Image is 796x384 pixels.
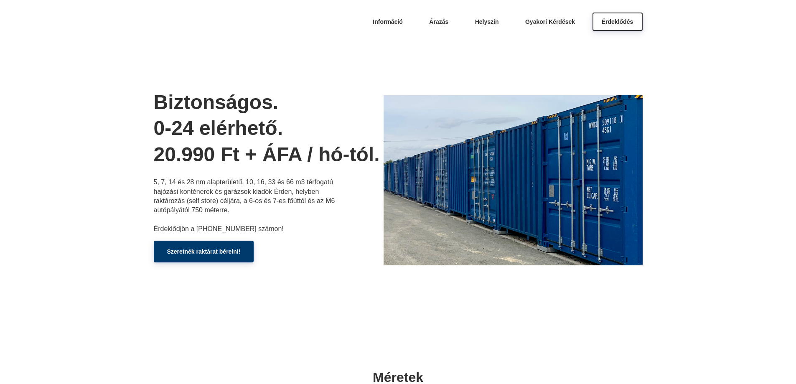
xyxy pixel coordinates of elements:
[154,178,338,234] p: 5, 7, 14 és 28 nm alapterületű, 10, 16, 33 és 66 m3 térfogatú hajózási konténerek és garázsok kia...
[384,95,643,265] img: bozsisor.webp
[154,89,384,168] h1: Biztonságos. 0-24 elérhető. 20.990 Ft + ÁFA / hó-tól.
[516,13,584,31] a: Gyakori Kérdések
[475,18,499,25] span: Helyszín
[593,13,643,31] a: Érdeklődés
[525,18,575,25] span: Gyakori Kérdések
[429,18,448,25] span: Árazás
[602,18,633,25] span: Érdeklődés
[373,18,403,25] span: Információ
[364,13,412,31] a: Információ
[154,241,254,262] a: Szeretnék raktárat bérelni!
[420,13,458,31] a: Árazás
[466,13,508,31] a: Helyszín
[167,248,241,255] span: Szeretnék raktárat bérelni!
